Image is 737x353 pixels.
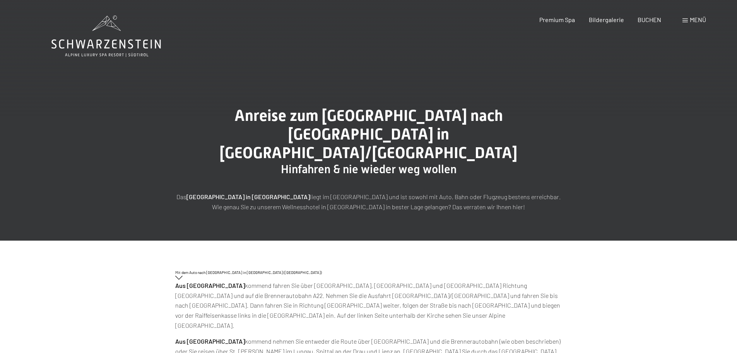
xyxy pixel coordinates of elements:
a: Premium Spa [539,16,575,23]
span: Mit dem Auto nach [GEOGRAPHIC_DATA] in [GEOGRAPHIC_DATA] ([GEOGRAPHIC_DATA]) [175,270,322,275]
span: Anreise zum [GEOGRAPHIC_DATA] nach [GEOGRAPHIC_DATA] in [GEOGRAPHIC_DATA]/[GEOGRAPHIC_DATA] [220,107,517,162]
span: Menü [690,16,706,23]
a: BUCHEN [638,16,661,23]
strong: [GEOGRAPHIC_DATA] in [GEOGRAPHIC_DATA] [186,193,310,200]
p: kommend fahren Sie über [GEOGRAPHIC_DATA], [GEOGRAPHIC_DATA] und [GEOGRAPHIC_DATA] Richtung [GEOG... [175,281,562,330]
a: Bildergalerie [589,16,624,23]
strong: Aus [GEOGRAPHIC_DATA] [175,338,245,345]
span: Hinfahren & nie wieder weg wollen [281,162,457,176]
p: Das liegt im [GEOGRAPHIC_DATA] und ist sowohl mit Auto, Bahn oder Flugzeug bestens erreichbar. Wi... [175,192,562,212]
strong: Aus [GEOGRAPHIC_DATA] [175,282,245,289]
